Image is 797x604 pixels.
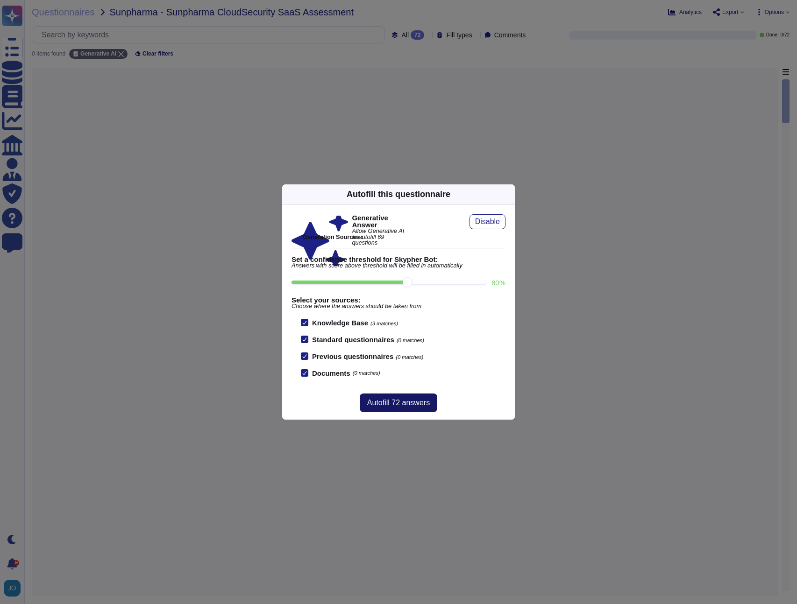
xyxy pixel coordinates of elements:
b: Generation Sources : [303,233,363,240]
label: 80 % [491,279,505,286]
span: (0 matches) [396,354,423,360]
b: Set a confidence threshold for Skypher Bot: [292,256,505,263]
button: Autofill 72 answers [360,393,437,412]
b: Documents [312,370,350,377]
span: Answers with score above threshold will be filled in automatically [292,263,505,269]
b: Standard questionnaires [312,336,394,344]
b: Knowledge Base [312,319,368,327]
span: (0 matches) [397,337,424,343]
b: Select your sources: [292,296,505,303]
button: Disable [470,214,505,229]
div: Autofill this questionnaire [347,188,450,201]
span: Disable [475,218,500,225]
span: Allow Generative AI to autofill 69 questions [352,228,408,246]
span: Autofill 72 answers [367,399,430,407]
span: Choose where the answers should be taken from [292,303,505,309]
span: (0 matches) [353,371,380,376]
b: Previous questionnaires [312,352,393,360]
b: Generative Answer [352,214,408,228]
span: (3 matches) [370,321,398,326]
